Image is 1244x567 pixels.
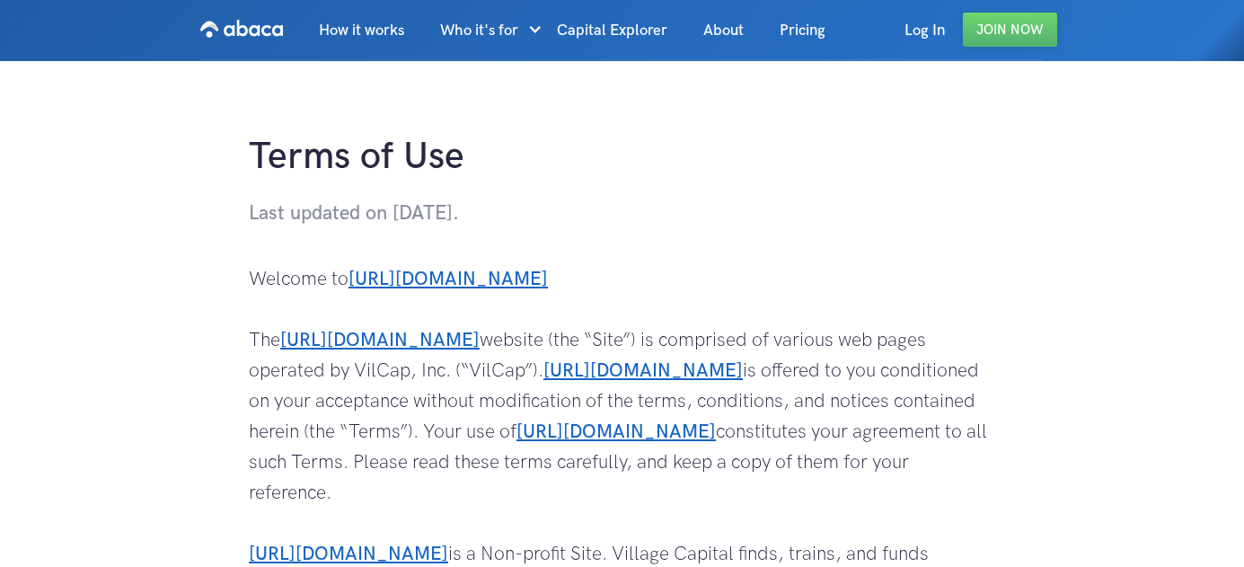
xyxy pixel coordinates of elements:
[348,268,548,290] a: [URL][DOMAIN_NAME]‍
[963,13,1057,47] a: Join Now
[249,133,995,182] h1: Terms of Use
[516,421,716,443] a: [URL][DOMAIN_NAME]
[249,543,448,565] a: [URL][DOMAIN_NAME]
[249,199,995,228] h4: Last updated on [DATE].
[200,14,283,43] img: Abaca logo
[543,359,743,382] a: [URL][DOMAIN_NAME]
[280,329,480,351] a: [URL][DOMAIN_NAME]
